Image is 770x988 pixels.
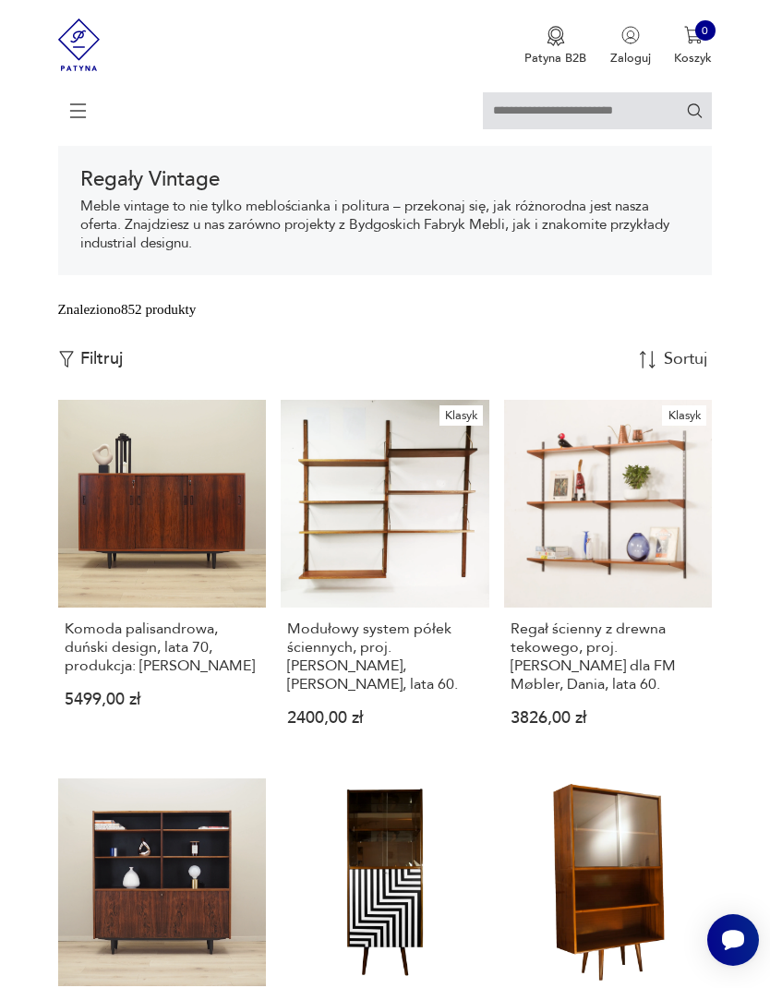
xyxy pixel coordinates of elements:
[511,712,705,726] p: 3826,00 zł
[695,20,716,41] div: 0
[287,712,482,726] p: 2400,00 zł
[674,50,712,66] p: Koszyk
[80,168,691,190] h1: Regały Vintage
[58,299,197,319] div: Znaleziono 852 produkty
[504,400,713,754] a: KlasykRegał ścienny z drewna tekowego, proj. Kai Kristiansen dla FM Møbler, Dania, lata 60.Regał ...
[621,26,640,44] img: Ikonka użytkownika
[524,26,586,66] button: Patyna B2B
[686,102,704,119] button: Szukaj
[287,620,482,693] h3: Modułowy system półek ściennych, proj. [PERSON_NAME], [PERSON_NAME], lata 60.
[707,914,759,966] iframe: Smartsupp widget button
[547,26,565,46] img: Ikona medalu
[65,693,259,707] p: 5499,00 zł
[511,620,705,693] h3: Regał ścienny z drewna tekowego, proj. [PERSON_NAME] dla FM Møbler, Dania, lata 60.
[524,26,586,66] a: Ikona medaluPatyna B2B
[674,26,712,66] button: 0Koszyk
[58,400,267,754] a: Komoda palisandrowa, duński design, lata 70, produkcja: DaniaKomoda palisandrowa, duński design, ...
[80,198,691,253] p: Meble vintage to nie tylko meblościanka i politura – przekonaj się, jak różnorodna jest nasza ofe...
[80,349,123,369] p: Filtruj
[58,351,75,367] img: Ikonka filtrowania
[684,26,703,44] img: Ikona koszyka
[281,400,489,754] a: KlasykModułowy system półek ściennych, proj. Poul Cadovius, Dania, lata 60.Modułowy system półek ...
[65,620,259,675] h3: Komoda palisandrowa, duński design, lata 70, produkcja: [PERSON_NAME]
[639,351,656,368] img: Sort Icon
[524,50,586,66] p: Patyna B2B
[664,351,710,367] div: Sortuj według daty dodania
[58,349,123,369] button: Filtruj
[610,26,651,66] button: Zaloguj
[610,50,651,66] p: Zaloguj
